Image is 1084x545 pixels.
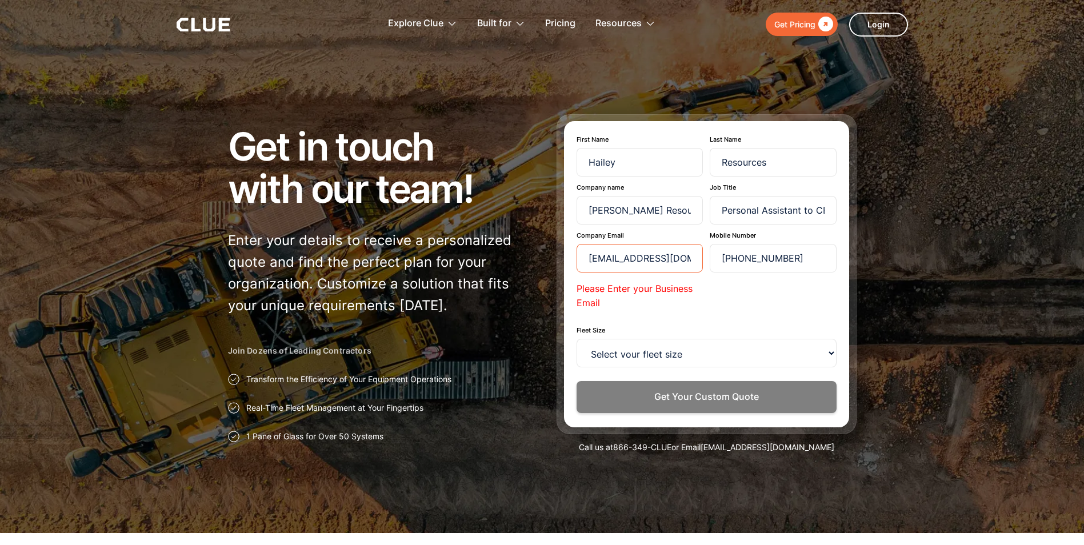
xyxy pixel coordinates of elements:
div: Resources [595,6,655,42]
input: Holt [710,148,837,177]
p: Real-Time Fleet Management at Your Fingertips [246,402,423,414]
div: Explore Clue [388,6,443,42]
div: Get Pricing [774,17,815,31]
p: Enter your details to receive a personalized quote and find the perfect plan for your organizatio... [228,230,528,316]
p: Transform the Efficiency of Your Equipment Operations [246,374,451,385]
input: CEO [710,196,837,225]
div: Explore Clue [388,6,457,42]
label: Mobile Number [710,231,837,239]
label: Last Name [710,135,837,143]
label: Company Email [577,231,703,239]
p: Please Enter your Business Email [577,282,703,310]
input: benholt@usa.com [577,244,703,272]
label: Company name [577,183,703,191]
div: Resources [595,6,642,42]
button: Get Your Custom Quote [577,381,837,412]
img: Approval checkmark icon [228,402,239,414]
img: Approval checkmark icon [228,431,239,442]
label: Fleet Size [577,326,837,334]
label: Job Title [710,183,837,191]
a: [EMAIL_ADDRESS][DOMAIN_NAME] [701,442,834,452]
p: 1 Pane of Glass for Over 50 Systems [246,431,383,442]
div: Built for [477,6,511,42]
h2: Join Dozens of Leading Contractors [228,345,528,356]
a: Pricing [545,6,575,42]
input: (123)-456-7890 [710,244,837,272]
a: Login [849,13,908,37]
div: Built for [477,6,525,42]
input: Ben [577,148,703,177]
a: Get Pricing [766,13,838,36]
a: 866-349-CLUE [613,442,671,452]
div: Call us at or Email [557,442,857,453]
h1: Get in touch with our team! [228,125,528,210]
div:  [815,17,833,31]
input: US Contractor Inc. [577,196,703,225]
label: First Name [577,135,703,143]
img: Approval checkmark icon [228,374,239,385]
